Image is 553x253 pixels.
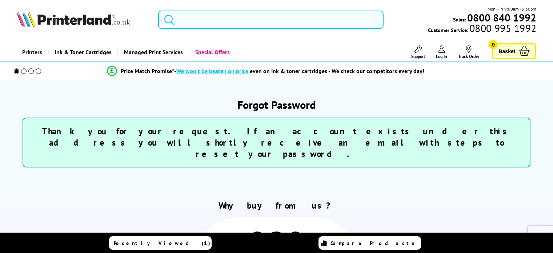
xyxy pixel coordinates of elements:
[466,14,536,21] a: 0800 840 1992
[249,232,265,250] img: Printer Experts
[17,11,130,27] img: Printerland Logo
[489,40,498,49] span: 0
[411,54,425,59] span: Support
[17,11,149,28] a: Printerland Logo
[4,65,528,78] li: modal_Promise
[287,232,304,250] img: Printer Experts
[23,98,531,112] h1: Forgot Password
[17,43,48,62] a: Printers
[498,46,515,56] span: Basket
[31,126,523,159] h3: Thank you for your request. If an account exists under this address you will shortly receive an e...
[117,43,188,62] a: Managed Print Services
[436,46,447,59] a: Log In
[48,43,117,62] a: Ink & Toner Cartridges
[468,25,536,32] span: 0800 995 1992
[428,25,536,33] span: Customer Service:
[453,16,466,23] span: Sales:
[109,236,212,250] a: Recently Viewed (1)
[174,67,424,75] div: - even on ink & toner cartridges - We check our competitors every day!
[467,11,536,24] b: 0800 840 1992
[458,46,479,59] a: Track Order
[488,5,536,12] span: Mon - Fri 9:00am - 5:30pm
[436,54,447,59] span: Log In
[114,240,211,246] span: Recently Viewed (1)
[318,236,421,250] a: Compare Products
[411,46,425,59] a: Support
[17,200,537,211] h2: Why buy from us?
[492,43,536,59] a: Basket 0
[121,67,174,75] span: Price Match Promise*
[176,67,250,75] span: We won’t be beaten on price,
[55,43,112,62] span: Ink & Toner Cartridges
[188,43,235,62] a: Special Offers
[330,240,418,246] span: Compare Products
